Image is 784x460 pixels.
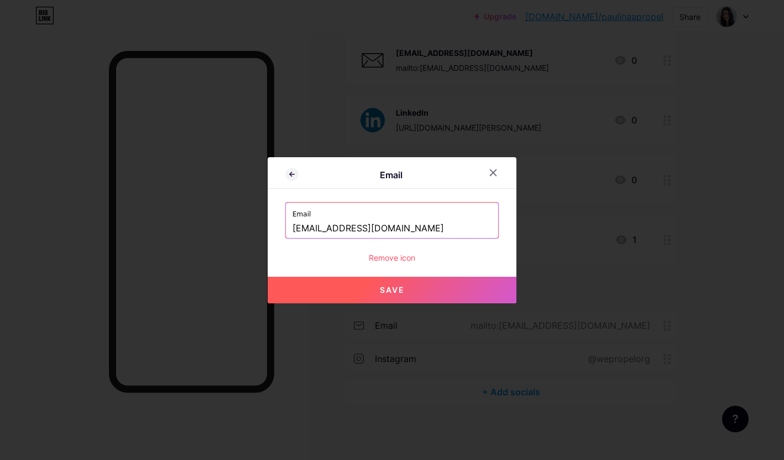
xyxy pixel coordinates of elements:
input: your@domain.com [292,219,492,238]
div: Email [299,168,483,182]
span: Save [380,285,405,294]
label: Email [292,203,492,219]
div: Remove icon [285,252,499,263]
button: Save [268,277,516,303]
